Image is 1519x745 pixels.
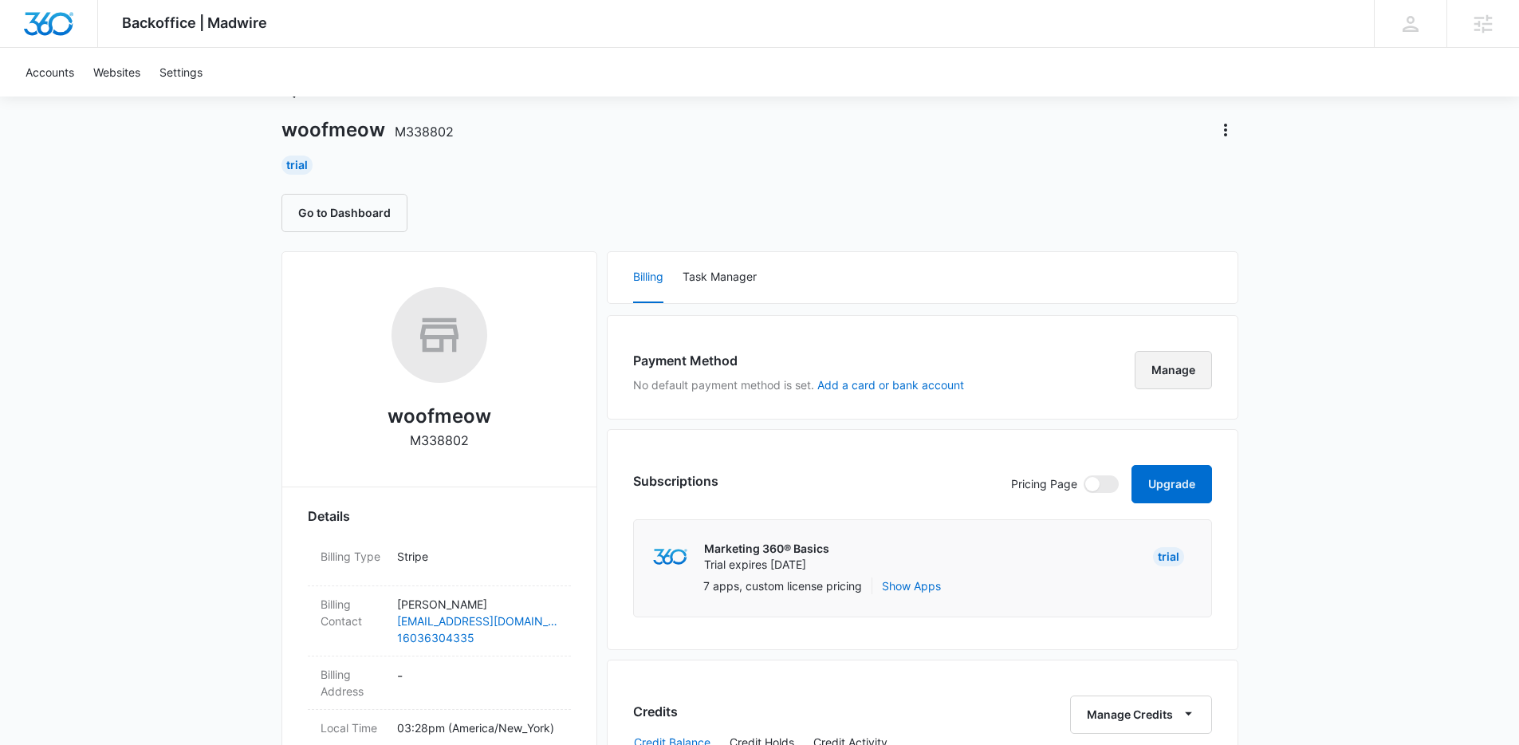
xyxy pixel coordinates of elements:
[683,252,757,303] button: Task Manager
[321,666,384,700] dt: Billing Address
[321,596,384,629] dt: Billing Contact
[16,48,84,97] a: Accounts
[704,557,829,573] p: Trial expires [DATE]
[633,702,678,721] h3: Credits
[281,118,454,142] h1: woofmeow
[84,48,150,97] a: Websites
[1131,465,1212,503] button: Upgrade
[633,351,964,370] h3: Payment Method
[281,156,313,175] div: Trial
[1153,547,1184,566] div: Trial
[704,541,829,557] p: Marketing 360® Basics
[817,380,964,391] button: Add a card or bank account
[397,548,558,565] p: Stripe
[397,666,558,700] dd: -
[1135,351,1212,389] button: Manage
[633,252,663,303] button: Billing
[703,577,862,594] p: 7 apps, custom license pricing
[395,124,454,140] span: M338802
[308,538,571,586] div: Billing TypeStripe
[308,507,350,526] span: Details
[150,48,212,97] a: Settings
[397,629,558,646] a: 16036304335
[653,549,687,566] img: marketing360Logo
[388,402,491,431] h2: woofmeow
[1213,117,1238,143] button: Actions
[321,719,384,736] dt: Local Time
[122,14,267,31] span: Backoffice | Madwire
[1011,475,1077,493] p: Pricing Page
[308,586,571,656] div: Billing Contact[PERSON_NAME][EMAIL_ADDRESS][DOMAIN_NAME]16036304335
[633,376,964,393] p: No default payment method is set.
[882,577,941,594] button: Show Apps
[1070,696,1212,734] button: Manage Credits
[321,548,384,565] dt: Billing Type
[410,431,469,450] p: M338802
[397,613,558,629] a: [EMAIL_ADDRESS][DOMAIN_NAME]
[281,194,407,232] button: Go to Dashboard
[308,656,571,710] div: Billing Address-
[397,719,558,736] p: 03:28pm ( America/New_York )
[633,471,718,491] h3: Subscriptions
[397,596,558,613] p: [PERSON_NAME]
